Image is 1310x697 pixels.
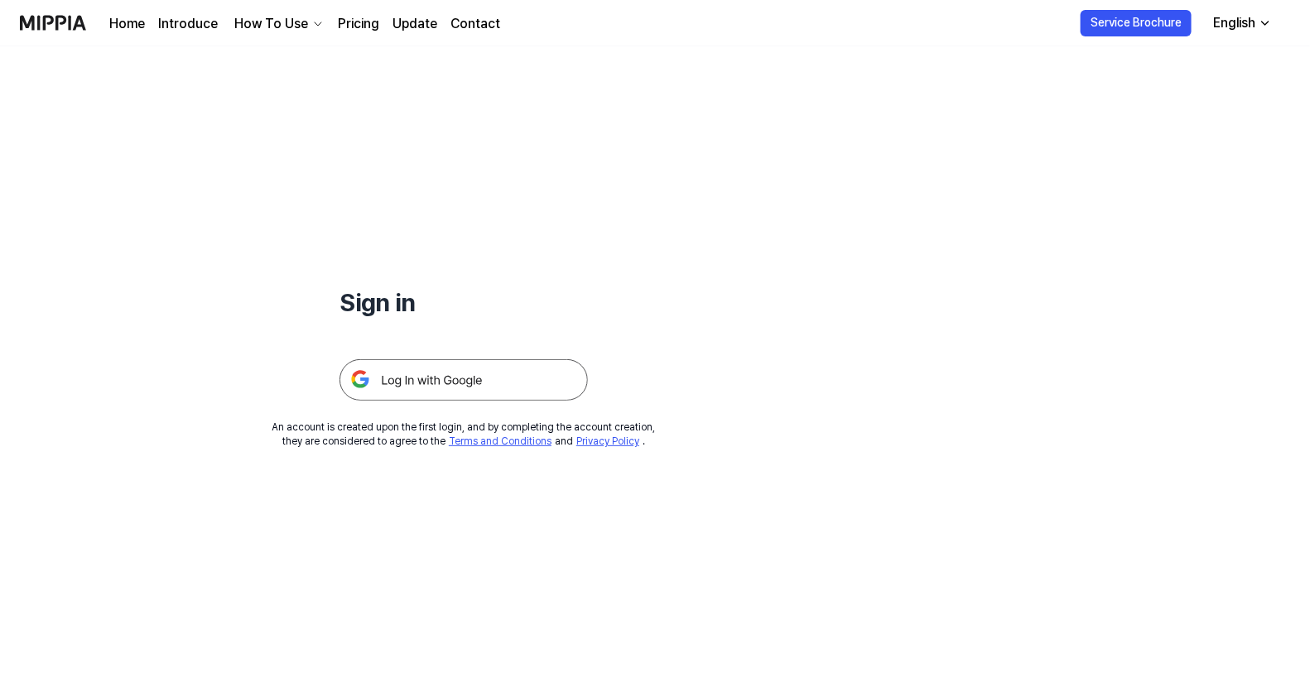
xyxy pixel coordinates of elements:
[1200,7,1282,40] button: English
[1210,13,1259,33] div: English
[272,421,656,449] div: An account is created upon the first login, and by completing the account creation, they are cons...
[338,14,379,34] a: Pricing
[231,14,325,34] button: How To Use
[158,14,218,34] a: Introduce
[340,359,588,401] img: 구글 로그인 버튼
[1081,10,1192,36] button: Service Brochure
[340,285,588,320] h1: Sign in
[576,435,639,447] a: Privacy Policy
[231,14,311,34] div: How To Use
[109,14,145,34] a: Home
[450,14,500,34] a: Contact
[449,435,551,447] a: Terms and Conditions
[393,14,437,34] a: Update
